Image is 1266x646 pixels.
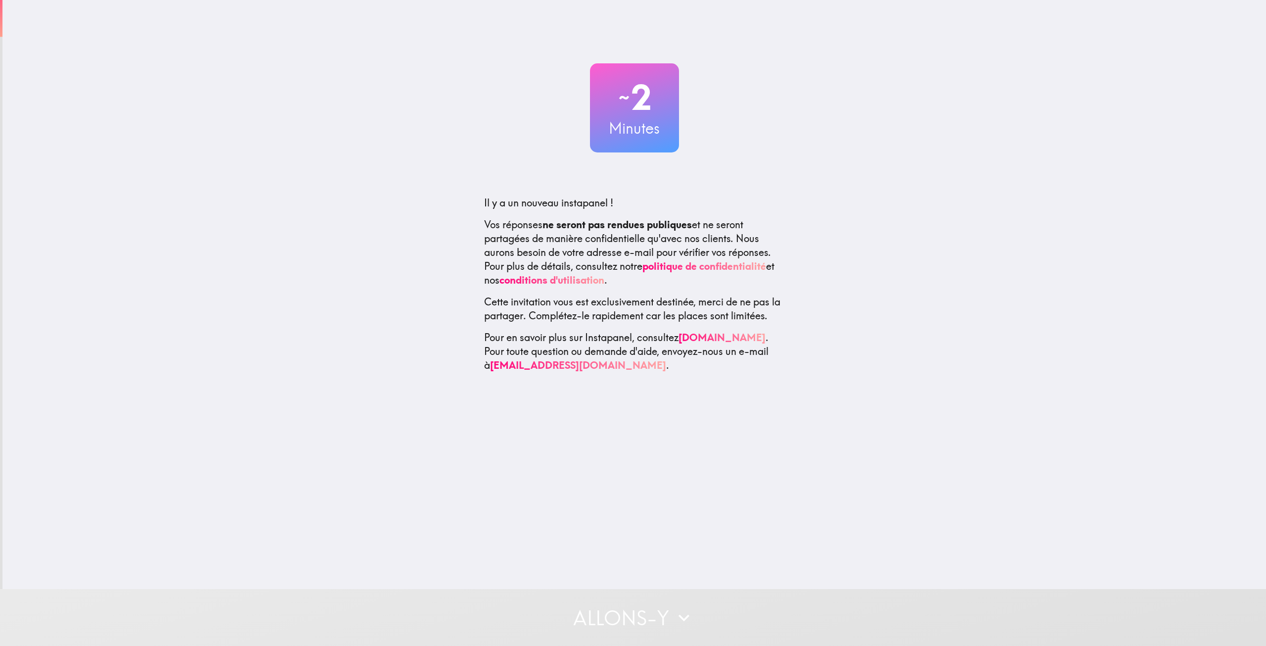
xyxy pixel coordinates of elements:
span: ~ [617,83,631,112]
a: [EMAIL_ADDRESS][DOMAIN_NAME] [490,359,666,371]
a: politique de confidentialité [642,260,766,272]
p: Pour en savoir plus sur Instapanel, consultez . Pour toute question ou demande d'aide, envoyez-no... [484,331,785,372]
a: conditions d'utilisation [499,274,604,286]
p: Cette invitation vous est exclusivement destinée, merci de ne pas la partager. Complétez-le rapid... [484,295,785,323]
a: [DOMAIN_NAME] [678,331,766,344]
h2: 2 [590,77,679,118]
b: ne seront pas rendues publiques [543,218,692,231]
h3: Minutes [590,118,679,139]
p: Vos réponses et ne seront partagées de manière confidentielle qu'avec nos clients. Nous aurons be... [484,218,785,287]
span: Il y a un nouveau instapanel ! [484,197,613,209]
